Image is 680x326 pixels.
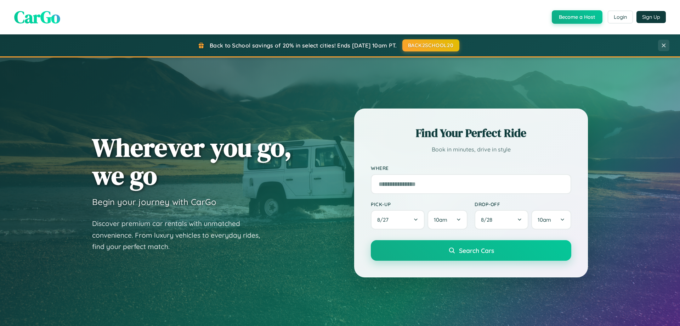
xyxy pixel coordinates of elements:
button: Login [608,11,633,23]
button: Become a Host [552,10,602,24]
h1: Wherever you go, we go [92,133,292,189]
button: BACK2SCHOOL20 [402,39,459,51]
label: Pick-up [371,201,467,207]
button: 8/28 [475,210,528,230]
p: Book in minutes, drive in style [371,144,571,155]
button: 8/27 [371,210,425,230]
button: Sign Up [636,11,666,23]
label: Drop-off [475,201,571,207]
h3: Begin your journey with CarGo [92,197,216,207]
span: Back to School savings of 20% in select cities! Ends [DATE] 10am PT. [210,42,397,49]
span: 10am [434,216,447,223]
button: 10am [531,210,571,230]
button: Search Cars [371,240,571,261]
span: 8 / 28 [481,216,496,223]
span: 8 / 27 [377,216,392,223]
span: Search Cars [459,247,494,254]
label: Where [371,165,571,171]
span: 10am [538,216,551,223]
button: 10am [427,210,467,230]
h2: Find Your Perfect Ride [371,125,571,141]
p: Discover premium car rentals with unmatched convenience. From luxury vehicles to everyday rides, ... [92,218,269,253]
span: CarGo [14,5,60,29]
